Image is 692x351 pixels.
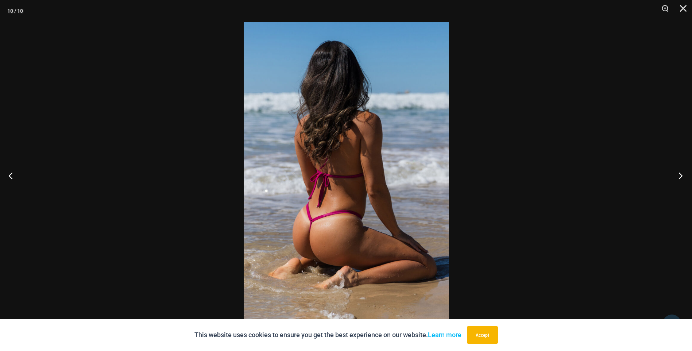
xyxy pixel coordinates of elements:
img: Tight Rope Pink 319 Top 4212 Micro 10 [244,22,449,329]
button: Accept [467,326,498,344]
div: 10 / 10 [7,5,23,16]
p: This website uses cookies to ensure you get the best experience on our website. [194,329,461,340]
a: Learn more [428,331,461,339]
button: Next [665,157,692,194]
